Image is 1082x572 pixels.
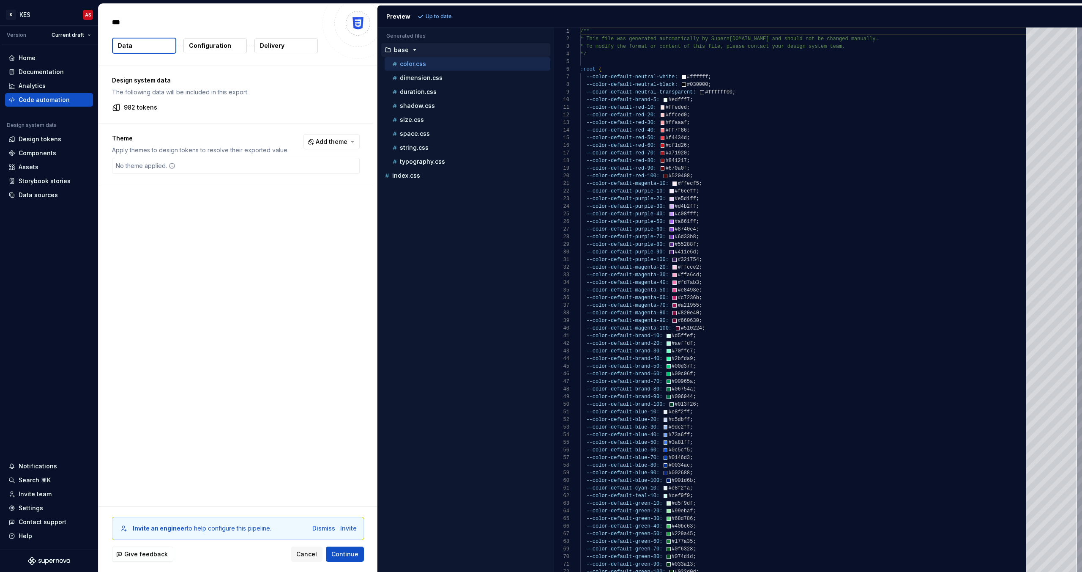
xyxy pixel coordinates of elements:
[554,27,569,35] div: 1
[696,211,699,217] span: ;
[124,103,157,112] p: 982 tokens
[385,157,550,166] button: typography.css
[693,363,696,369] span: ;
[554,256,569,264] div: 31
[5,79,93,93] a: Analytics
[554,393,569,401] div: 49
[5,65,93,79] a: Documentation
[699,181,702,187] span: ;
[675,196,696,202] span: #e5d1ff
[696,196,699,202] span: ;
[554,271,569,279] div: 33
[672,394,693,400] span: #006944
[690,424,693,430] span: ;
[381,45,550,55] button: base
[678,295,699,301] span: #c7236b
[554,157,569,165] div: 18
[5,188,93,202] a: Data sources
[699,295,702,301] span: ;
[19,11,30,19] div: KES
[554,35,569,43] div: 2
[400,102,435,109] p: shadow.css
[732,89,735,95] span: ;
[586,120,656,126] span: --color-default-red-30:
[668,409,689,415] span: #e8f2ff
[400,60,426,67] p: color.css
[665,112,686,118] span: #ffced0
[385,59,550,69] button: color.css
[554,317,569,324] div: 39
[19,54,36,62] div: Home
[675,242,696,247] span: #55288f
[554,58,569,66] div: 5
[19,191,58,199] div: Data sources
[699,264,702,270] span: ;
[708,74,711,80] span: ;
[554,134,569,142] div: 15
[291,547,322,562] button: Cancel
[5,146,93,160] a: Components
[678,318,699,324] span: #660630
[690,173,693,179] span: ;
[586,181,668,187] span: --color-default-magenta-10:
[554,347,569,355] div: 43
[586,379,662,385] span: --color-default-brand-70:
[693,341,696,346] span: ;
[554,370,569,378] div: 46
[675,203,696,209] span: #d4b2ff
[586,318,668,324] span: --color-default-magenta-90:
[28,557,70,565] svg: Supernova Logo
[665,158,686,164] span: #841217
[580,44,730,49] span: * To modify the format or content of this file, p
[586,447,659,453] span: --color-default-blue-60:
[586,401,665,407] span: --color-default-brand-100:
[554,104,569,111] div: 11
[586,333,662,339] span: --color-default-brand-10:
[385,87,550,96] button: duration.css
[554,50,569,58] div: 4
[85,11,91,18] div: AS
[690,440,693,445] span: ;
[693,379,696,385] span: ;
[112,76,360,85] p: Design system data
[586,97,659,103] span: --color-default-brand-5:
[331,550,358,558] span: Continue
[554,408,569,416] div: 51
[708,82,711,88] span: ;
[312,524,335,533] div: Dismiss
[554,446,569,454] div: 56
[678,181,699,187] span: #ffecf5
[400,116,424,123] p: size.css
[687,74,708,80] span: #ffffff
[586,409,659,415] span: --color-default-blue-10:
[19,96,70,104] div: Code automation
[696,401,699,407] span: ;
[554,279,569,286] div: 34
[668,440,689,445] span: #3a81ff
[112,38,176,54] button: Data
[112,158,179,173] div: No theme applied.
[586,302,668,308] span: --color-default-magenta-70:
[678,264,699,270] span: #ffcce2
[554,248,569,256] div: 30
[554,363,569,370] div: 45
[118,41,132,50] p: Data
[668,417,689,423] span: #c5dbff
[598,66,601,72] span: {
[665,165,686,171] span: #670a0f
[675,234,696,240] span: #6d33b8
[554,294,569,302] div: 36
[554,180,569,187] div: 21
[7,122,57,129] div: Design system data
[554,431,569,439] div: 54
[699,302,702,308] span: ;
[554,454,569,462] div: 57
[5,174,93,188] a: Storybook stories
[586,264,668,270] span: --color-default-magenta-20:
[672,386,693,392] span: #06754a
[696,226,699,232] span: ;
[665,120,686,126] span: #ffaaaf
[554,187,569,195] div: 22
[586,348,662,354] span: --color-default-brand-30:
[690,447,693,453] span: ;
